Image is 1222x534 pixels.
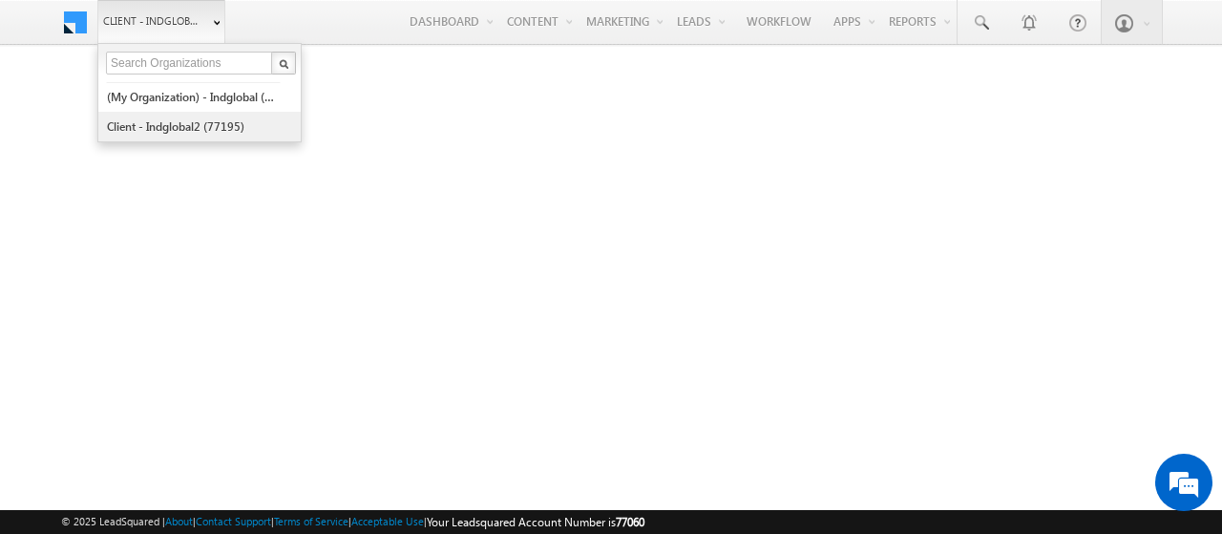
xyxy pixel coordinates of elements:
a: Client - indglobal2 (77195) [106,112,281,141]
textarea: Type your message and hit 'Enter' [25,177,348,394]
a: Acceptable Use [351,515,424,527]
a: Terms of Service [274,515,348,527]
img: Search [279,59,288,69]
em: Start Chat [260,409,347,435]
a: Contact Support [196,515,271,527]
div: Minimize live chat window [313,10,359,55]
img: d_60004797649_company_0_60004797649 [32,100,80,125]
span: © 2025 LeadSquared | | | | | [61,513,644,531]
span: 77060 [616,515,644,529]
div: Chat with us now [99,100,321,125]
input: Search Organizations [106,52,274,75]
span: Client - indglobal1 (77060) [103,11,203,31]
a: About [165,515,193,527]
span: Your Leadsquared Account Number is [427,515,644,529]
a: (My Organization) - indglobal (48060) [106,82,281,112]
